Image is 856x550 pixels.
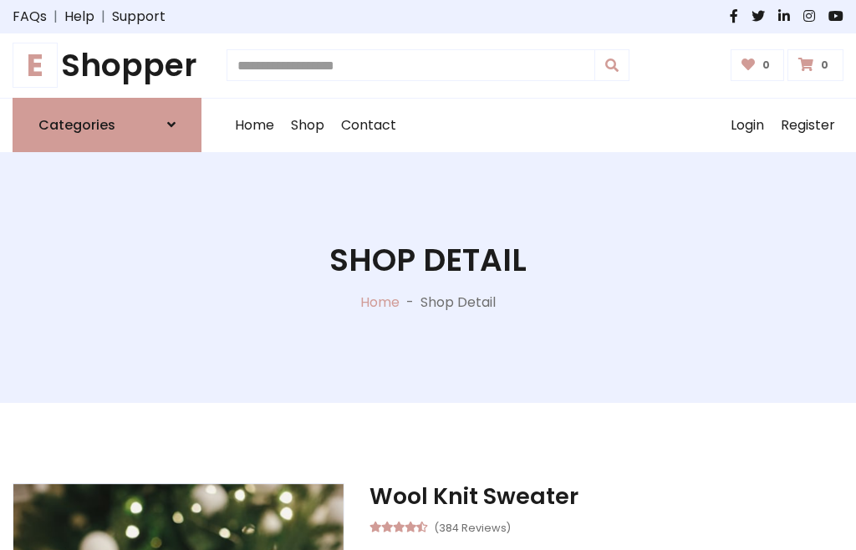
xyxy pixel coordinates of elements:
[227,99,283,152] a: Home
[94,7,112,27] span: |
[787,49,843,81] a: 0
[13,98,201,152] a: Categories
[817,58,833,73] span: 0
[369,483,843,510] h3: Wool Knit Sweater
[13,47,201,84] h1: Shopper
[333,99,405,152] a: Contact
[38,117,115,133] h6: Categories
[400,293,420,313] p: -
[731,49,785,81] a: 0
[434,517,511,537] small: (384 Reviews)
[329,242,527,279] h1: Shop Detail
[772,99,843,152] a: Register
[360,293,400,312] a: Home
[64,7,94,27] a: Help
[420,293,496,313] p: Shop Detail
[13,7,47,27] a: FAQs
[13,47,201,84] a: EShopper
[283,99,333,152] a: Shop
[112,7,166,27] a: Support
[47,7,64,27] span: |
[722,99,772,152] a: Login
[758,58,774,73] span: 0
[13,43,58,88] span: E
